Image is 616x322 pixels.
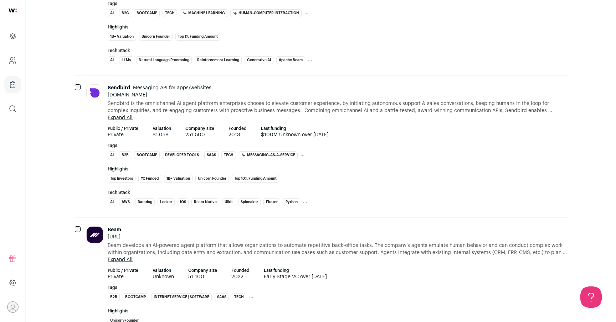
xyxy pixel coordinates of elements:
strong: Highlights [108,308,567,314]
li: Unicorn Founder [139,33,173,41]
strong: Last funding [264,268,327,273]
li: 1B+ Valuation [108,33,136,41]
img: 98db0bf4ebcb357a6d92c1eb5c28b85b8673e67d4e759299e0e0cdc36f913121.png [87,227,103,243]
iframe: Toggle Customer Support [580,286,602,308]
strong: Tech Stack [108,190,567,195]
li: Natural Language Processing [136,56,192,64]
li: UIkit [222,198,235,206]
li: Reinforcement Learning [195,56,242,64]
li: YC Funded [138,175,161,183]
a: Company and ATS Settings [4,52,21,69]
span: Beam [108,227,121,232]
a: Projects [4,28,21,45]
img: wellfound-shorthand-0d5821cbd27db2630d0214b213865d53afaa358527fdda9d0ea32b1df1b89c2c.svg [9,9,17,12]
strong: Founded [231,268,250,273]
li: API Services [301,151,335,159]
li: Looker [158,198,175,206]
li: Human-Computer Interaction [230,9,302,17]
li: Apache Beam [276,56,305,64]
li: Elasticsearch [303,198,332,206]
li: Tech [232,293,246,301]
img: a6116b08d711a111e9f316296bad5cacab6688d4653cb984cfafe88a122a3c6d.jpg [87,85,103,101]
span: Early Stage VC over [DATE] [264,273,327,280]
li: B2B [119,151,131,159]
a: [DOMAIN_NAME] [108,93,147,97]
li: Bootcamp [123,293,148,301]
li: AI [108,9,116,17]
strong: Last funding [261,126,329,131]
li: React Native [191,198,219,206]
li: Bootcamp [134,9,160,17]
li: B2B [108,293,120,301]
li: Top 10% Funding Amount [232,175,279,183]
span: 51-100 [188,273,217,280]
strong: Highlights [108,24,567,30]
li: SaaS [204,151,219,159]
li: AI [108,198,116,206]
strong: Tech Stack [108,48,567,53]
a: [URL] [108,234,120,239]
li: Technology, Information, and Media [249,293,328,301]
strong: Company size [188,268,217,273]
a: Company Lists [4,76,21,93]
li: Python [283,198,300,206]
span: Unknown [153,273,174,280]
li: Messaging-as-a-Service [239,151,298,159]
li: 1B+ Valuation [164,175,192,183]
li: Machine Learning [180,9,227,17]
strong: Tags [108,1,567,6]
button: Expand All [108,256,133,263]
li: Tech [163,9,177,17]
li: Bootcamp [134,151,160,159]
strong: Valuation [153,126,171,131]
li: iOS [178,198,189,206]
li: AI [108,56,116,64]
button: Open dropdown [7,301,19,313]
span: Private [108,131,138,138]
span: 2013 [229,131,247,138]
strong: Tags [108,143,567,148]
button: Expand All [108,114,133,121]
span: Private [108,273,138,280]
span: Sendbird is the omnichannel AI agent platform enterprises choose to elevate customer experience, ... [108,100,567,114]
li: Unicorn Founder [195,175,229,183]
li: Flutter [263,198,280,206]
li: Spinnaker [238,198,261,206]
span: Beam develops an AI-powered agent platform that allows organizations to automate repetitive back-... [108,242,567,256]
strong: Tags [108,285,567,290]
strong: Company size [185,126,214,131]
li: AI [108,151,116,159]
strong: Highlights [108,166,567,172]
span: $100M Unknown over [DATE] [261,131,329,138]
strong: Valuation [153,268,174,273]
li: Top Investors [108,175,135,183]
li: Developer Tools [163,151,201,159]
li: SaaS [215,293,229,301]
li: LLMs [119,56,133,64]
li: Generative AI [245,56,273,64]
strong: Founded [229,126,247,131]
span: Sendbird [108,85,130,90]
span: Messaging API for apps/websites. [132,85,213,90]
span: 2022 [231,273,250,280]
li: B2C [119,9,131,17]
li: AWS [119,198,132,206]
li: Internet Service | Software [151,293,212,301]
strong: Public / Private [108,126,138,131]
strong: Public / Private [108,268,138,273]
li: Tech [221,151,236,159]
li: Top 1% Funding Amount [175,33,220,41]
span: 251-500 [185,131,214,138]
span: $1.05B [153,131,171,138]
li: Datadog [135,198,155,206]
